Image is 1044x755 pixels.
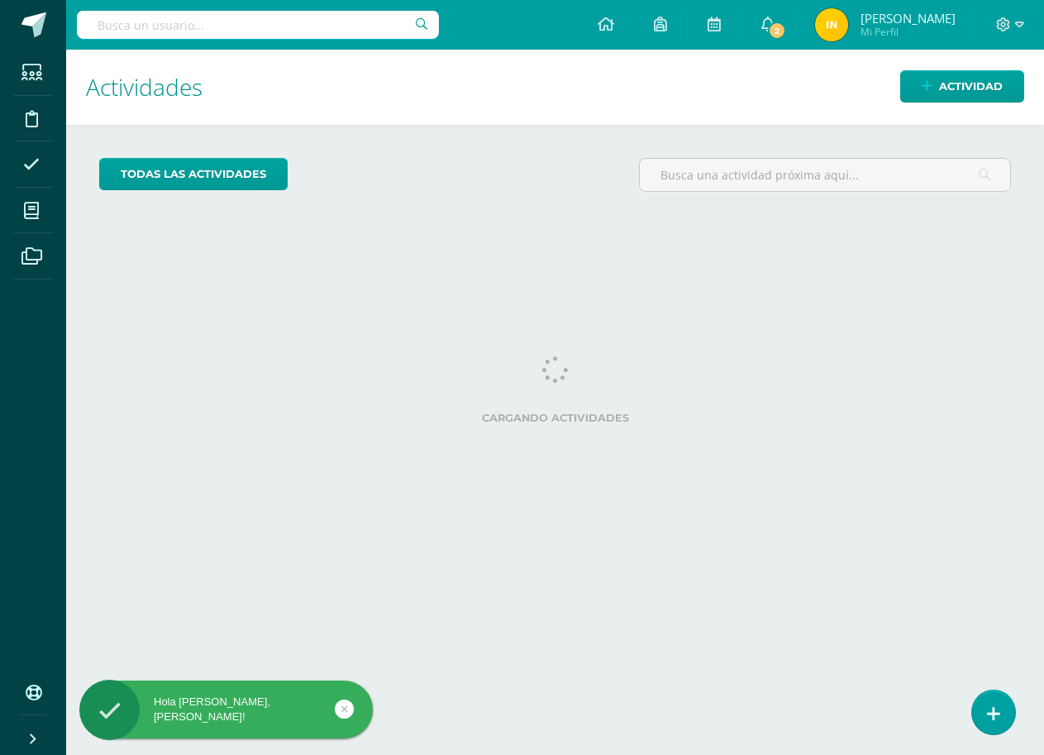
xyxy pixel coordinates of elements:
input: Busca un usuario... [77,11,439,39]
input: Busca una actividad próxima aquí... [640,159,1010,191]
a: todas las Actividades [99,158,288,190]
img: 2ef4376fc20844802abc0360b59bcc94.png [815,8,848,41]
span: 2 [768,22,786,40]
span: [PERSON_NAME] [860,10,956,26]
div: Hola [PERSON_NAME], [PERSON_NAME]! [79,695,373,724]
span: Actividad [939,71,1003,102]
a: Actividad [900,70,1024,103]
label: Cargando actividades [99,412,1011,424]
h1: Actividades [86,50,1024,125]
span: Mi Perfil [860,25,956,39]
